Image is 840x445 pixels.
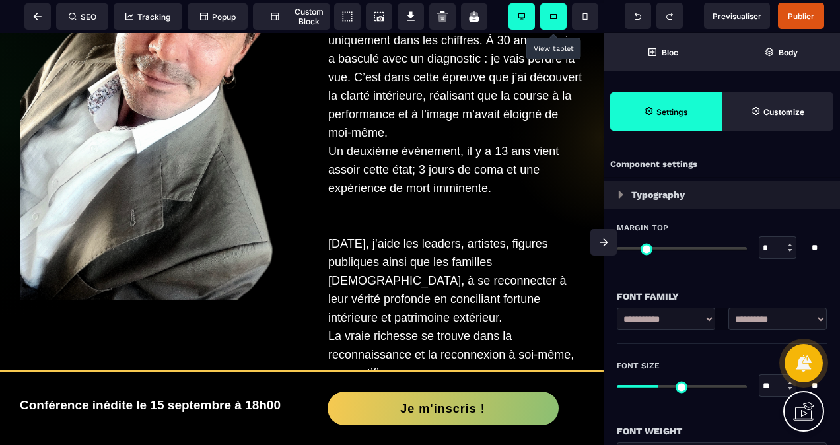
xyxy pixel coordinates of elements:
strong: Customize [763,107,804,117]
div: Component settings [604,152,840,178]
p: Typography [631,187,685,203]
h2: Conférence inédite le 15 septembre à 18h00 [20,359,302,386]
span: SEO [69,12,96,22]
span: Open Layer Manager [722,33,840,71]
span: Open Blocks [604,33,722,71]
div: La vraie richesse se trouve dans la reconnaissance et la reconnexion à soi-même, sans artifice. [328,294,584,349]
div: Font Family [617,289,827,304]
span: Popup [200,12,236,22]
div: [DATE], j’aide les leaders, artistes, figures publiques ainsi que les familles [DEMOGRAPHIC_DATA]... [328,201,584,294]
span: Margin Top [617,222,668,233]
span: Font Size [617,360,660,371]
span: Previsualiser [713,11,761,21]
img: loading [618,191,623,199]
span: View components [334,3,361,30]
strong: Settings [656,107,688,117]
span: Tracking [125,12,170,22]
span: Screenshot [366,3,392,30]
div: Font Weight [617,423,827,439]
button: Je m'inscris ! [328,359,559,392]
strong: Body [779,48,798,57]
span: Open Style Manager [722,92,833,131]
span: Custom Block [260,7,324,26]
div: Un deuxième évènement, il y a 13 ans vient assoir cette état; 3 jours de coma et une expérience d... [328,109,584,164]
span: Publier [788,11,814,21]
strong: Bloc [662,48,678,57]
span: Preview [704,3,770,29]
span: Settings [610,92,722,131]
